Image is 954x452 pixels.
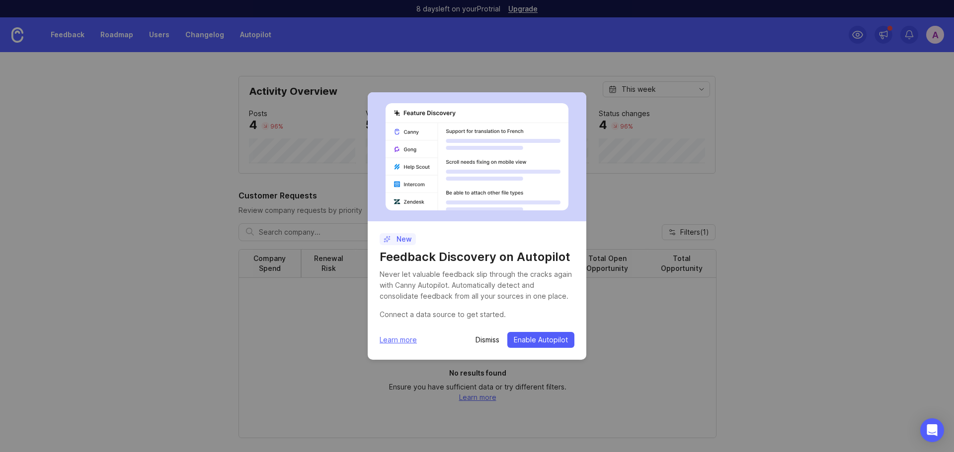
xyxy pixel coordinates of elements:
[507,332,574,348] button: Enable Autopilot
[384,234,412,244] p: New
[380,334,417,345] a: Learn more
[476,335,499,345] button: Dismiss
[514,335,568,345] span: Enable Autopilot
[380,269,574,302] div: Never let valuable feedback slip through the cracks again with Canny Autopilot. Automatically det...
[380,249,574,265] h1: Feedback Discovery on Autopilot
[380,309,574,320] div: Connect a data source to get started.
[920,418,944,442] div: Open Intercom Messenger
[386,103,568,210] img: autopilot-456452bdd303029aca878276f8eef889.svg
